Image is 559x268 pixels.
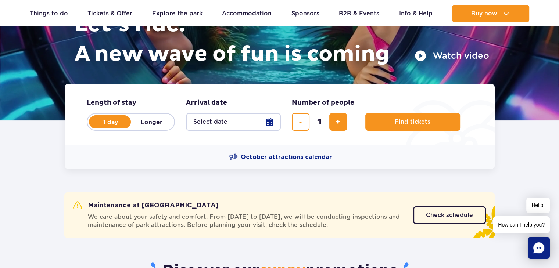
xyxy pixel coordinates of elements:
[292,113,309,131] button: remove ticket
[471,10,497,17] span: Buy now
[399,5,433,22] a: Info & Help
[526,198,550,213] span: Hello!
[329,113,347,131] button: add ticket
[291,5,319,22] a: Sponsors
[395,119,430,125] span: Find tickets
[229,153,332,162] a: October attractions calendar
[413,206,486,224] a: Check schedule
[186,98,227,107] span: Arrival date
[152,5,203,22] a: Explore the park
[75,10,489,69] h1: Let’s ride! A new wave of fun is coming
[452,5,529,22] button: Buy now
[65,84,495,145] form: Planning your visit to Park of Poland
[88,213,404,229] span: We care about your safety and comfort. From [DATE] to [DATE], we will be conducting inspections a...
[131,114,173,130] label: Longer
[311,113,328,131] input: number of tickets
[241,153,332,161] span: October attractions calendar
[30,5,68,22] a: Things to do
[90,114,132,130] label: 1 day
[528,237,550,259] div: Chat
[415,50,489,62] button: Watch video
[186,113,281,131] button: Select date
[222,5,272,22] a: Accommodation
[292,98,354,107] span: Number of people
[365,113,460,131] button: Find tickets
[339,5,379,22] a: B2B & Events
[73,201,219,210] h2: Maintenance at [GEOGRAPHIC_DATA]
[87,5,132,22] a: Tickets & Offer
[493,216,550,233] span: How can I help you?
[87,98,136,107] span: Length of stay
[426,212,473,218] span: Check schedule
